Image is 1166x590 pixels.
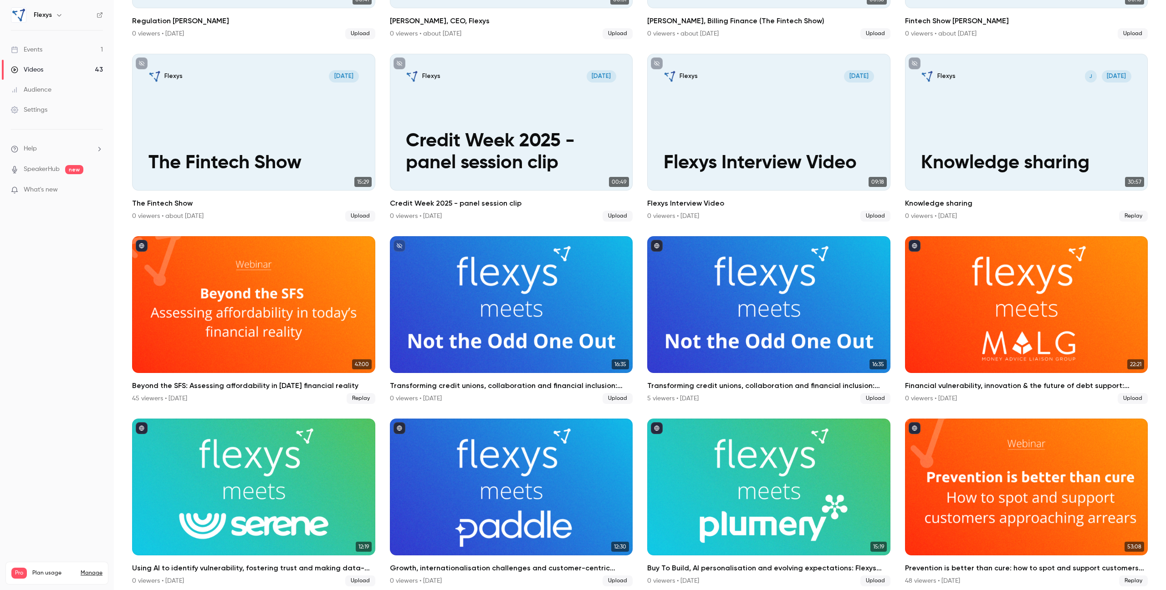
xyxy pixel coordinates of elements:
[390,236,633,404] li: Transforming credit unions, collaboration and financial inclusion: Flexys meets Not the Odd One Out
[354,177,372,187] span: 15:29
[860,575,890,586] span: Upload
[647,54,890,222] a: Flexys Interview VideoFlexys[DATE]Flexys Interview Video09:18Flexys Interview Video0 viewers • [D...
[1118,393,1148,404] span: Upload
[32,569,75,577] span: Plan usage
[390,236,633,404] a: 16:35Transforming credit unions, collaboration and financial inclusion: Flexys meets Not the Odd ...
[647,563,890,574] h2: Buy To Build, AI personalisation and evolving expectations: Flexys meets [PERSON_NAME]
[390,576,442,585] div: 0 viewers • [DATE]
[136,422,148,434] button: published
[406,70,418,83] img: Credit Week 2025 - panel session clip
[869,359,887,369] span: 16:35
[422,72,440,80] p: Flexys
[148,152,359,174] p: The Fintech Show
[870,542,887,552] span: 15:19
[603,211,633,222] span: Upload
[647,212,699,221] div: 0 viewers • [DATE]
[909,422,921,434] button: published
[24,185,58,195] span: What's new
[132,394,187,403] div: 45 viewers • [DATE]
[24,144,37,154] span: Help
[11,144,103,154] li: help-dropdown-opener
[345,28,375,39] span: Upload
[860,28,890,39] span: Upload
[1119,575,1148,586] span: Replay
[136,240,148,252] button: published
[647,419,890,586] a: 15:19Buy To Build, AI personalisation and evolving expectations: Flexys meets [PERSON_NAME]0 view...
[905,419,1148,586] a: 53:08Prevention is better than cure: how to spot and support customers approaching arrears48 view...
[329,70,358,83] span: [DATE]
[92,186,103,194] iframe: Noticeable Trigger
[647,29,719,38] div: 0 viewers • about [DATE]
[647,54,890,222] li: Flexys Interview Video
[905,563,1148,574] h2: Prevention is better than cure: how to spot and support customers approaching arrears
[390,54,633,222] li: Credit Week 2025 - panel session clip
[390,419,633,586] a: 12:30Growth, internationalisation challenges and customer-centric product development: Flexys mee...
[1119,211,1148,222] span: Replay
[347,393,375,404] span: Replay
[664,152,874,174] p: Flexys Interview Video
[1125,177,1144,187] span: 30:57
[587,70,616,83] span: [DATE]
[905,212,957,221] div: 0 viewers • [DATE]
[860,211,890,222] span: Upload
[390,380,633,391] h2: Transforming credit unions, collaboration and financial inclusion: Flexys meets Not the Odd One Out
[611,542,629,552] span: 12:30
[406,130,616,175] p: Credit Week 2025 - panel session clip
[844,70,874,83] span: [DATE]
[647,236,890,404] li: Transforming credit unions, collaboration and financial inclusion: Flexys meets Not the Odd One Out
[345,211,375,222] span: Upload
[11,85,51,94] div: Audience
[1084,69,1098,83] div: J
[1102,70,1131,83] span: [DATE]
[132,29,184,38] div: 0 viewers • [DATE]
[148,70,161,83] img: The Fintech Show
[132,54,375,222] a: The Fintech ShowFlexys[DATE]The Fintech Show15:29The Fintech Show0 viewers • about [DATE]Upload
[1127,359,1144,369] span: 22:21
[905,236,1148,404] a: 22:21Financial vulnerability, innovation & the future of debt support: [PERSON_NAME] meets MALG0 ...
[937,72,956,80] p: Flexys
[921,152,1131,174] p: Knowledge sharing
[164,72,183,80] p: Flexys
[11,8,26,22] img: Flexys
[65,165,83,174] span: new
[1125,542,1144,552] span: 53:08
[609,177,629,187] span: 00:49
[869,177,887,187] span: 09:18
[905,576,960,585] div: 48 viewers • [DATE]
[24,165,60,174] a: SpeakerHub
[390,16,633,26] h2: [PERSON_NAME], CEO, Flexys
[905,419,1148,586] li: Prevention is better than cure: how to spot and support customers approaching arrears
[905,198,1148,209] h2: Knowledge sharing
[905,54,1148,222] li: Knowledge sharing
[647,198,890,209] h2: Flexys Interview Video
[647,394,699,403] div: 5 viewers • [DATE]
[921,70,933,83] img: Knowledge sharing
[390,212,442,221] div: 0 viewers • [DATE]
[136,57,148,69] button: unpublished
[390,394,442,403] div: 0 viewers • [DATE]
[34,10,52,20] h6: Flexys
[11,105,47,114] div: Settings
[680,72,698,80] p: Flexys
[132,419,375,586] li: Using AI to identify vulnerability, fostering trust and making data-driven decisions: Flexys meet...
[132,212,204,221] div: 0 viewers • about [DATE]
[612,359,629,369] span: 16:35
[664,70,676,83] img: Flexys Interview Video
[390,198,633,209] h2: Credit Week 2025 - panel session clip
[11,65,43,74] div: Videos
[132,576,184,585] div: 0 viewers • [DATE]
[390,54,633,222] a: Credit Week 2025 - panel session clipFlexys[DATE]Credit Week 2025 - panel session clip00:49Credit...
[352,359,372,369] span: 47:00
[905,394,957,403] div: 0 viewers • [DATE]
[647,380,890,391] h2: Transforming credit unions, collaboration and financial inclusion: Flexys meets Not the Odd One Out
[394,57,405,69] button: unpublished
[909,57,921,69] button: unpublished
[356,542,372,552] span: 12:19
[603,28,633,39] span: Upload
[603,393,633,404] span: Upload
[345,575,375,586] span: Upload
[651,240,663,252] button: published
[132,380,375,391] h2: Beyond the SFS: Assessing affordability in [DATE] financial reality
[647,16,890,26] h2: [PERSON_NAME], Billing Finance (The Fintech Show)
[394,240,405,252] button: unpublished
